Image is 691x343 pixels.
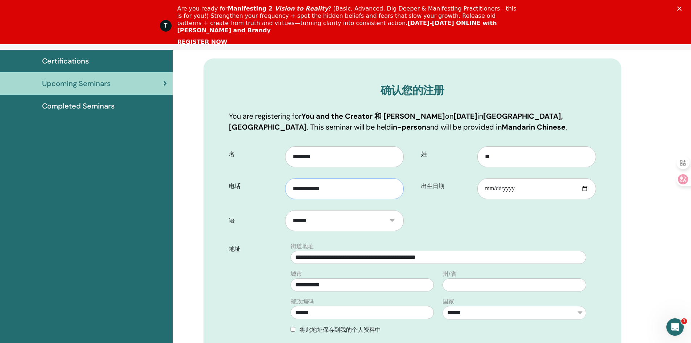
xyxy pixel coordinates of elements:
[443,297,454,306] label: 国家
[416,179,478,193] label: 出生日期
[681,318,687,324] span: 1
[291,270,302,278] label: 城市
[160,20,172,32] div: Profile image for ThetaHealing
[42,78,111,89] span: Upcoming Seminars
[291,242,314,251] label: 街道地址
[502,122,565,132] b: Mandarin Chinese
[677,7,684,11] div: Close
[416,147,478,161] label: 姓
[223,147,285,161] label: 名
[223,242,287,256] label: 地址
[443,270,456,278] label: 州/省
[301,111,445,121] b: You and the Creator 和 [PERSON_NAME]
[177,5,520,34] div: Are you ready for - ? (Basic, Advanced, Dig Deeper & Manifesting Practitioners—this is for you!) ...
[229,111,563,132] b: [GEOGRAPHIC_DATA], [GEOGRAPHIC_DATA]
[42,101,115,111] span: Completed Seminars
[228,5,273,12] b: Manifesting 2
[229,84,596,97] h3: 确认您的注册
[666,318,684,336] iframe: Intercom live chat
[453,111,477,121] b: [DATE]
[291,297,314,306] label: 邮政编码
[177,38,227,46] a: REGISTER NOW
[223,214,285,228] label: 语
[229,111,596,132] p: You are registering for on in . This seminar will be held and will be provided in .
[391,122,426,132] b: in-person
[42,56,89,66] span: Certifications
[223,179,285,193] label: 电话
[177,20,497,34] b: [DATE]-[DATE] ONLINE with [PERSON_NAME] and Brandy
[300,326,381,334] span: 将此地址保存到我的个人资料中
[275,5,328,12] i: Vision to Reality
